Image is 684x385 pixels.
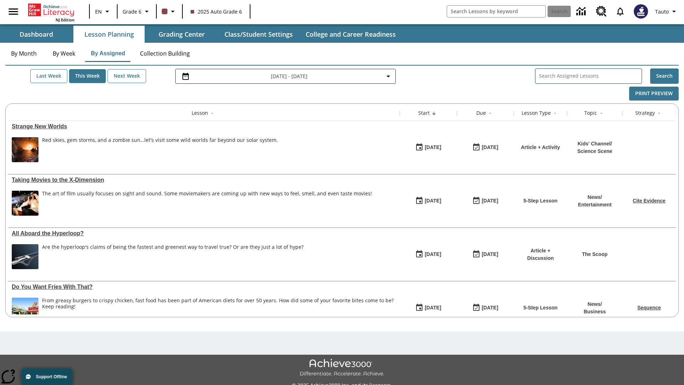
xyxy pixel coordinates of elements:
p: 5-Step Lesson [523,197,558,205]
div: Lesson Type [522,109,551,117]
button: Class/Student Settings [219,26,299,43]
div: [DATE] [425,250,441,259]
button: Support Offline [21,369,73,385]
p: 5-Step Lesson [523,304,558,312]
div: [DATE] [482,250,498,259]
button: Select the date range menu item [178,72,393,81]
p: News / [584,301,606,308]
button: College and Career Readiness [300,26,401,43]
button: Next Week [108,69,146,83]
div: From greasy burgers to crispy chicken, fast food has been part of American diets for over 50 year... [42,298,396,310]
button: Sort [551,109,559,118]
img: Artist rendering of Hyperloop TT vehicle entering a tunnel [12,244,38,269]
span: Grade 6 [123,8,141,15]
button: Lesson Planning [73,26,145,43]
a: Home [28,3,74,17]
a: Notifications [611,2,629,21]
div: Taking Movies to the X-Dimension [12,177,396,183]
button: Class color is dark brown. Change class color [159,5,180,18]
button: By Assigned [85,45,131,62]
button: 08/24/25: First time the lesson was available [413,141,444,154]
button: Dashboard [1,26,72,43]
p: The Scoop [582,251,608,258]
div: [DATE] [482,303,498,312]
img: Achieve3000 Differentiate Accelerate Achieve [300,359,384,377]
button: 06/30/26: Last day the lesson can be accessed [470,248,501,261]
div: [DATE] [425,303,441,312]
div: [DATE] [482,196,498,205]
button: 08/24/25: Last day the lesson can be accessed [470,194,501,208]
a: Data Center [572,2,592,21]
span: Tauto [655,8,669,15]
button: By Week [46,45,82,62]
button: Sort [655,109,663,118]
button: Language: EN, Select a language [92,5,115,18]
img: Avatar [634,4,648,19]
div: Strange New Worlds [12,123,396,130]
div: Start [418,109,430,117]
input: search field [447,6,545,17]
div: Home [28,2,74,22]
button: 08/18/25: First time the lesson was available [413,194,444,208]
p: Kids' Channel / [577,140,612,148]
button: 08/24/25: Last day the lesson can be accessed [470,141,501,154]
span: Support Offline [36,374,67,379]
p: Science Scene [577,148,612,155]
div: Topic [584,109,597,117]
div: Do You Want Fries With That? [12,284,396,290]
button: Sort [486,109,494,118]
button: Profile/Settings [652,5,681,18]
div: Are the hyperloop's claims of being the fastest and greenest way to travel true? Or are they just... [42,244,304,250]
div: From greasy burgers to crispy chicken, fast food has been part of American diets for over 50 year... [42,298,396,323]
span: NJ Edition [56,17,74,22]
button: By Month [5,45,42,62]
p: The art of film usually focuses on sight and sound. Some moviemakers are coming up with new ways ... [42,191,372,197]
div: Red skies, gem storms, and a zombie sun…let's visit some wild worlds far beyond our solar system. [42,137,278,143]
div: [DATE] [425,196,441,205]
button: Sort [208,109,217,118]
span: [DATE] - [DATE] [271,72,307,80]
a: All Aboard the Hyperloop?, Lessons [12,230,396,237]
img: One of the first McDonald's stores, with the iconic red sign and golden arches. [12,298,38,323]
button: Last Week [30,69,67,83]
button: Sort [430,109,438,118]
div: Due [476,109,486,117]
button: Open side menu [3,1,24,22]
div: Are the hyperloop's claims of being the fastest and greenest way to travel true? Or are they just... [42,244,304,269]
a: Sequence [637,305,661,310]
button: This Week [69,69,106,83]
p: Business [584,308,606,315]
div: Red skies, gem storms, and a zombie sun…let's visit some wild worlds far beyond our solar system. [42,137,278,162]
span: EN [95,8,102,15]
a: Strange New Worlds, Lessons [12,123,396,130]
button: Sort [597,109,606,118]
svg: Collapse Date Range Filter [384,72,393,81]
p: Article + Activity [521,144,560,151]
button: Grading Center [146,26,217,43]
a: Resource Center, Will open in new tab [592,2,611,21]
a: Cite Evidence [633,198,665,204]
img: Panel in front of the seats sprays water mist to the happy audience at a 4DX-equipped theater. [12,191,38,216]
div: Lesson [192,109,208,117]
a: Taking Movies to the X-Dimension, Lessons [12,177,396,183]
p: Entertainment [578,201,611,209]
input: Search Assigned Lessons [539,71,642,81]
button: Search [650,68,679,84]
a: Do You Want Fries With That?, Lessons [12,284,396,290]
div: [DATE] [482,143,498,152]
button: 07/14/25: First time the lesson was available [413,301,444,315]
button: Collection Building [134,45,196,62]
span: 2025 Auto Grade 6 [191,8,242,15]
div: Strategy [635,109,655,117]
p: News / [578,194,611,201]
button: 07/20/26: Last day the lesson can be accessed [470,301,501,315]
button: Select a new avatar [629,2,652,21]
img: Artist's concept of what it would be like to stand on the surface of the exoplanet TRAPPIST-1 [12,137,38,162]
p: Article + Discussion [517,247,564,262]
button: Print Preview [629,87,679,101]
div: The art of film usually focuses on sight and sound. Some moviemakers are coming up with new ways ... [42,191,372,216]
